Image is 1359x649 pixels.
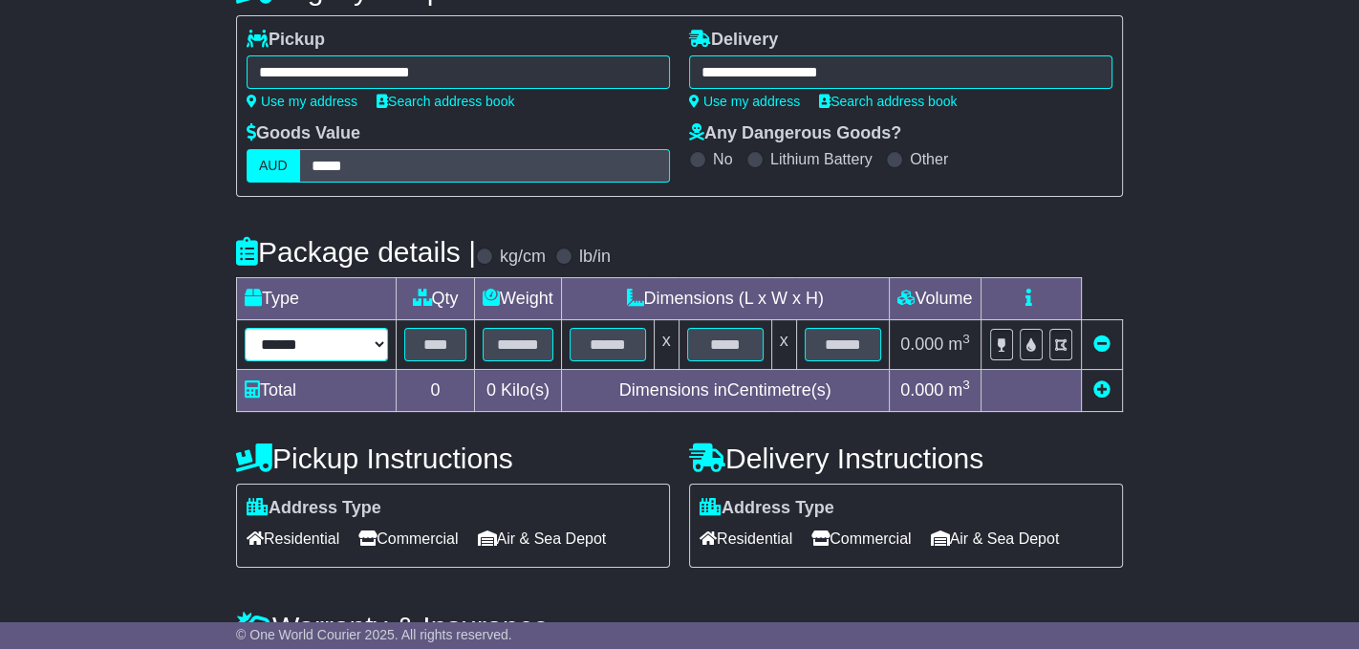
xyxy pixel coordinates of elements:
[247,149,300,183] label: AUD
[247,94,357,109] a: Use my address
[700,524,792,553] span: Residential
[236,443,670,474] h4: Pickup Instructions
[811,524,911,553] span: Commercial
[236,236,476,268] h4: Package details |
[237,278,397,320] td: Type
[689,443,1123,474] h4: Delivery Instructions
[500,247,546,268] label: kg/cm
[247,123,360,144] label: Goods Value
[931,524,1060,553] span: Air & Sea Depot
[948,335,970,354] span: m
[713,150,732,168] label: No
[397,278,475,320] td: Qty
[962,332,970,346] sup: 3
[900,335,943,354] span: 0.000
[654,320,679,370] td: x
[478,524,607,553] span: Air & Sea Depot
[237,370,397,412] td: Total
[689,123,901,144] label: Any Dangerous Goods?
[889,278,981,320] td: Volume
[962,378,970,392] sup: 3
[247,524,339,553] span: Residential
[770,150,873,168] label: Lithium Battery
[689,94,800,109] a: Use my address
[1093,380,1111,400] a: Add new item
[948,380,970,400] span: m
[900,380,943,400] span: 0.000
[486,380,496,400] span: 0
[689,30,778,51] label: Delivery
[561,278,889,320] td: Dimensions (L x W x H)
[358,524,458,553] span: Commercial
[377,94,514,109] a: Search address book
[475,370,562,412] td: Kilo(s)
[247,30,325,51] label: Pickup
[236,627,512,642] span: © One World Courier 2025. All rights reserved.
[579,247,611,268] label: lb/in
[475,278,562,320] td: Weight
[236,611,1123,642] h4: Warranty & Insurance
[397,370,475,412] td: 0
[771,320,796,370] td: x
[247,498,381,519] label: Address Type
[561,370,889,412] td: Dimensions in Centimetre(s)
[700,498,834,519] label: Address Type
[819,94,957,109] a: Search address book
[910,150,948,168] label: Other
[1093,335,1111,354] a: Remove this item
